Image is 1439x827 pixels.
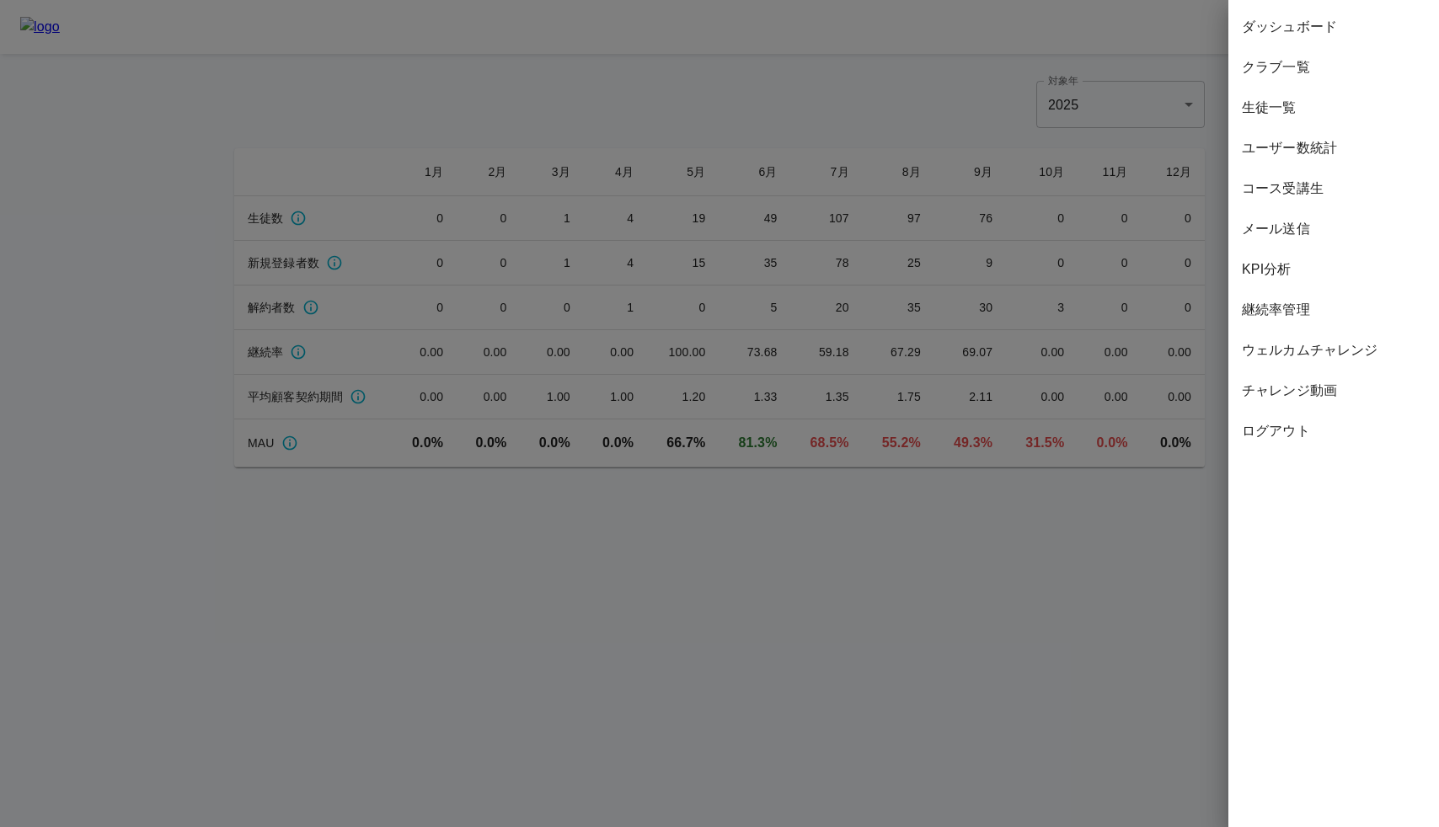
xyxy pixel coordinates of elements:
[1228,411,1439,451] div: ログアウト
[1242,421,1426,441] span: ログアウト
[1228,128,1439,168] div: ユーザー数統計
[1228,249,1439,290] div: KPI分析
[1228,371,1439,411] div: チャレンジ動画
[1228,7,1439,47] div: ダッシュボード
[1228,330,1439,371] div: ウェルカムチャレンジ
[1228,168,1439,209] div: コース受講生
[1242,17,1426,37] span: ダッシュボード
[1242,300,1426,320] span: 継続率管理
[1228,209,1439,249] div: メール送信
[1242,381,1426,401] span: チャレンジ動画
[1242,340,1426,360] span: ウェルカムチャレンジ
[1242,179,1426,199] span: コース受講生
[1242,98,1426,118] span: 生徒一覧
[1242,138,1426,158] span: ユーザー数統計
[1228,88,1439,128] div: 生徒一覧
[1228,47,1439,88] div: クラブ一覧
[1228,290,1439,330] div: 継続率管理
[1242,219,1426,239] span: メール送信
[1242,57,1426,77] span: クラブ一覧
[1242,259,1426,280] span: KPI分析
